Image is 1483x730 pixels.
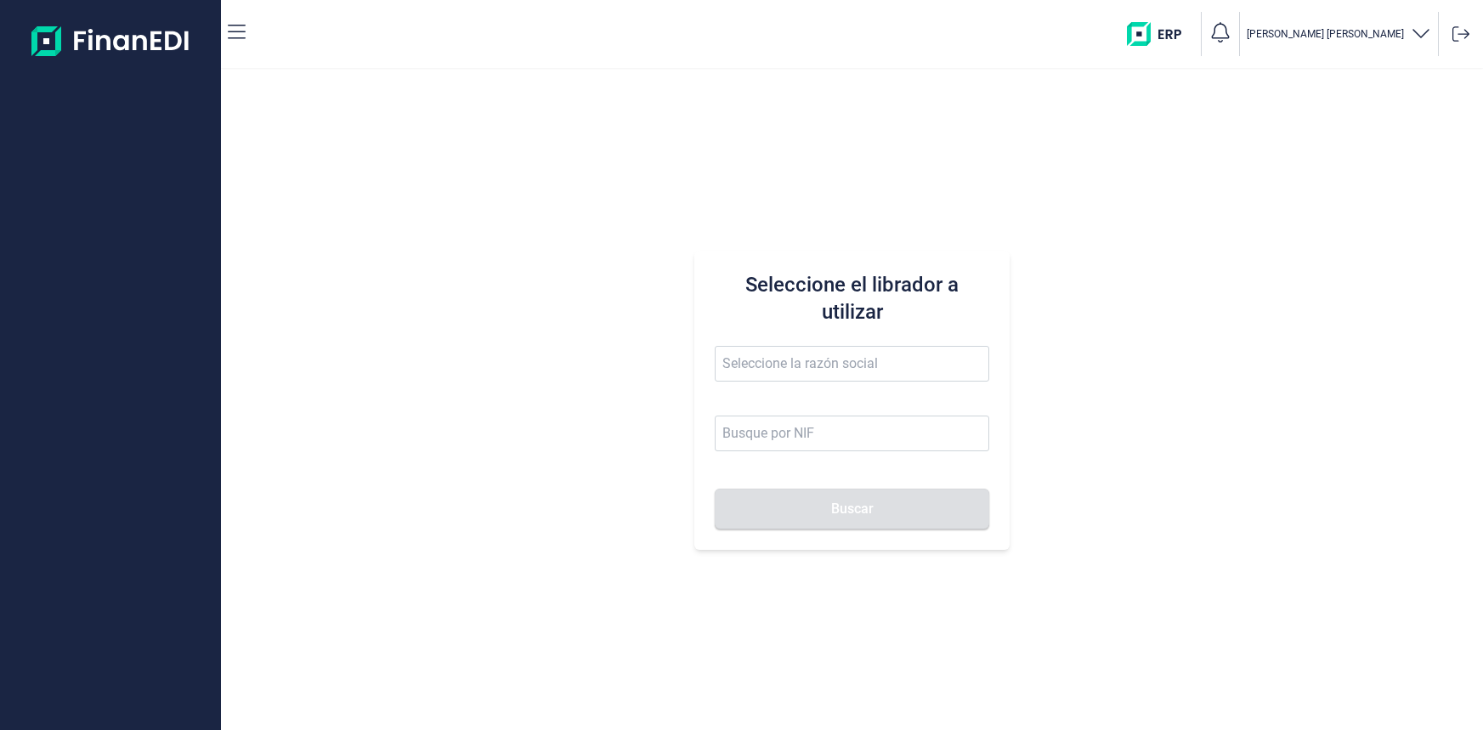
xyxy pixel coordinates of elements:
img: Logo de aplicación [31,14,190,68]
img: erp [1127,22,1194,46]
p: [PERSON_NAME] [PERSON_NAME] [1247,27,1404,41]
h3: Seleccione el librador a utilizar [715,271,989,325]
button: [PERSON_NAME] [PERSON_NAME] [1247,22,1431,47]
input: Seleccione la razón social [715,346,989,382]
input: Busque por NIF [715,416,989,451]
span: Buscar [831,502,874,515]
button: Buscar [715,489,989,529]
